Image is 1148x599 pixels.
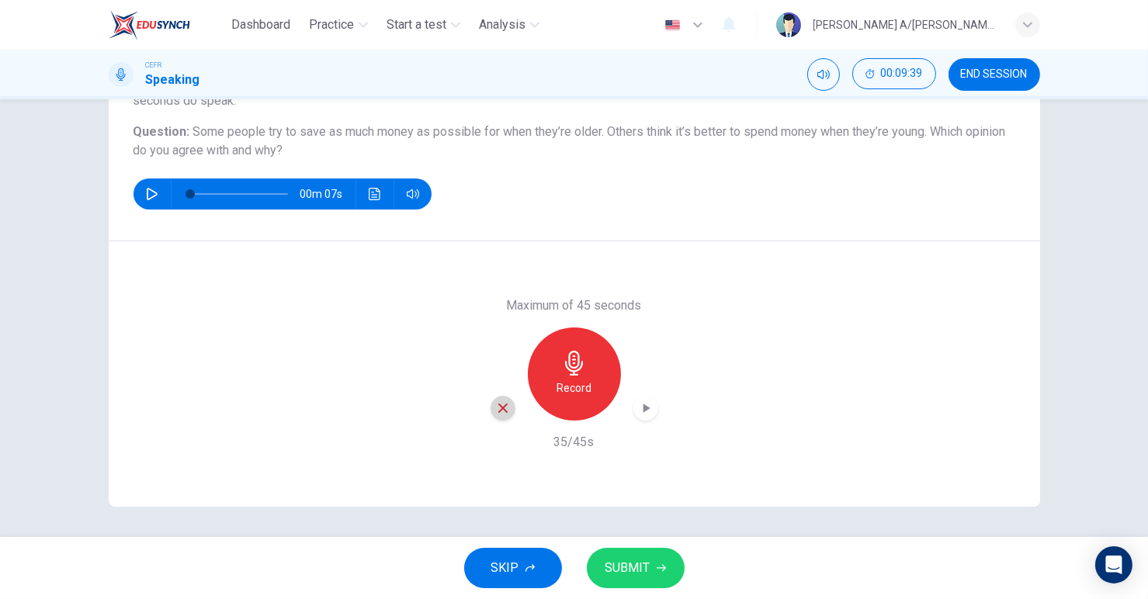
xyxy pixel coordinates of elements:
span: Dashboard [231,16,290,34]
span: 00:09:39 [881,68,923,80]
img: Profile picture [776,12,801,37]
div: Mute [807,58,840,91]
button: SUBMIT [587,548,685,588]
span: SKIP [491,557,519,579]
span: END SESSION [961,68,1028,81]
button: Dashboard [225,11,297,39]
button: Click to see the audio transcription [362,178,387,209]
h6: Record [557,379,591,397]
button: Practice [303,11,374,39]
div: Hide [852,58,936,91]
span: SUBMIT [605,557,650,579]
button: Start a test [380,11,466,39]
button: 00:09:39 [852,58,936,89]
span: CEFR [146,60,162,71]
img: EduSynch logo [109,9,190,40]
a: EduSynch logo [109,9,226,40]
div: [PERSON_NAME] A/[PERSON_NAME] [813,16,997,34]
h6: 35/45s [554,433,595,452]
div: Open Intercom Messenger [1095,546,1132,583]
span: Analysis [479,16,525,34]
span: Start a test [387,16,446,34]
span: Practice [309,16,354,34]
h6: Question : [134,123,1015,160]
button: SKIP [464,548,562,588]
h6: Maximum of 45 seconds [507,296,642,315]
button: END SESSION [949,58,1040,91]
button: Record [528,327,621,421]
img: en [663,19,682,31]
h1: Speaking [146,71,200,89]
button: Analysis [473,11,546,39]
span: Some people try to save as much money as possible for when they’re older. Others think it’s bette... [193,124,928,139]
span: 00m 07s [300,178,355,209]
